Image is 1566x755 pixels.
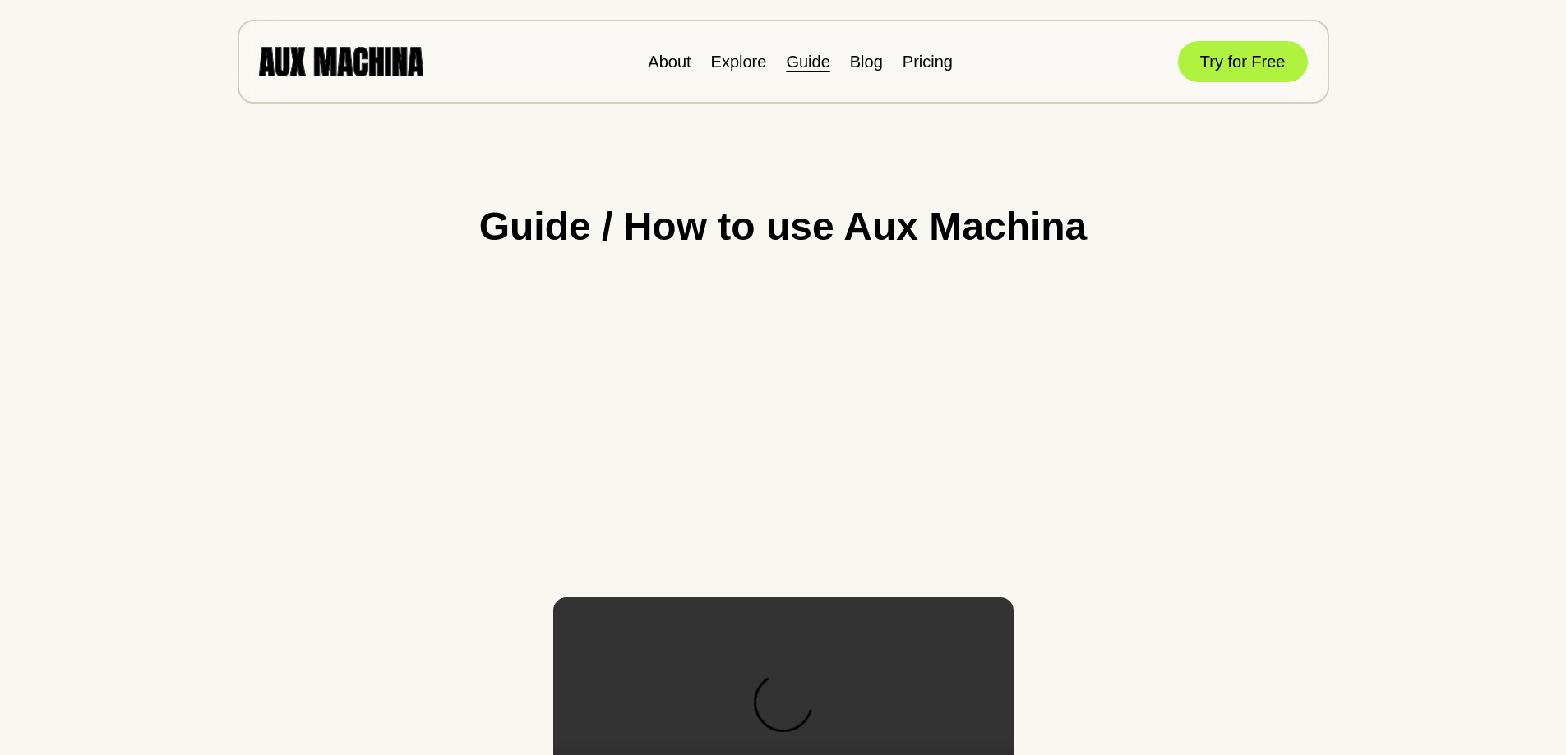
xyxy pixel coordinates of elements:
a: Guide [786,53,829,71]
a: About [648,53,691,71]
a: Explore [711,53,767,71]
img: AUX MACHINA [259,47,423,76]
button: Try for Free [1178,41,1308,82]
a: Blog [850,53,883,71]
iframe: YouTube video player [553,306,1014,564]
a: Pricing [903,53,953,71]
h1: Guide / How to use Aux Machina [479,197,1088,256]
